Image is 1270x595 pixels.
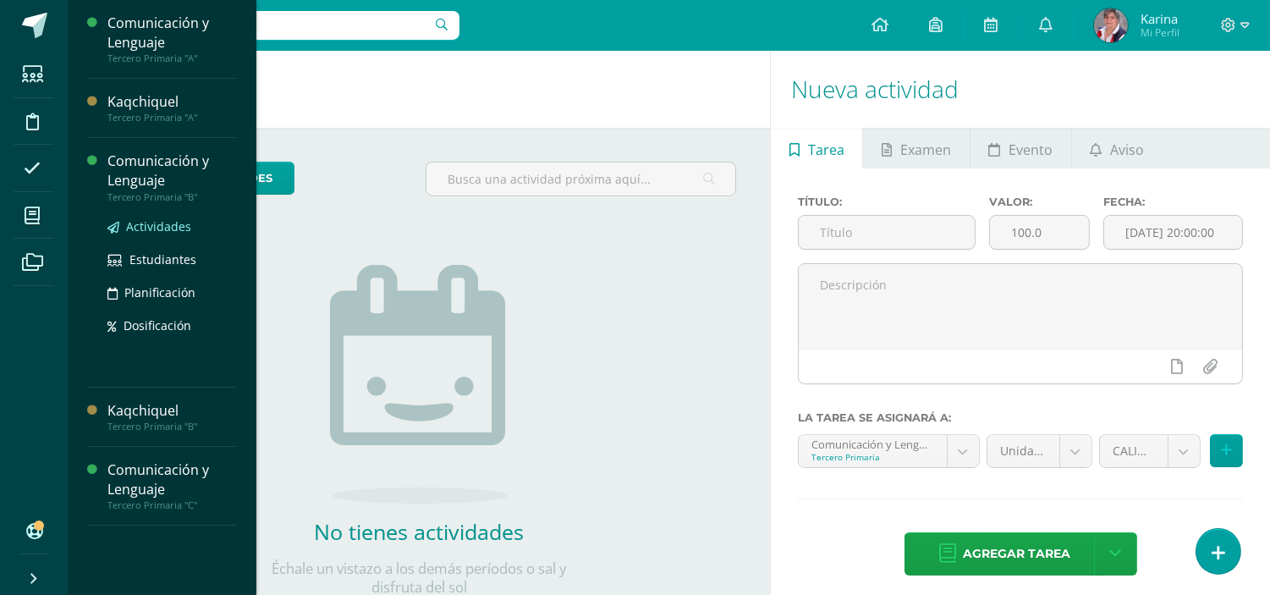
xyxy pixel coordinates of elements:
[124,284,195,300] span: Planificación
[989,196,1090,208] label: Valor:
[811,451,933,463] div: Tercero Primaria
[107,52,236,64] div: Tercero Primaria "A"
[250,517,588,546] h2: No tienes actividades
[124,317,191,333] span: Dosificación
[107,460,236,511] a: Comunicación y LenguajeTercero Primaria "C"
[1141,25,1179,40] span: Mi Perfil
[107,92,236,112] div: Kaqchiquel
[107,499,236,511] div: Tercero Primaria "C"
[107,283,236,302] a: Planificación
[1113,435,1155,467] span: CALIGRAFÍA (5.0%)
[1100,435,1200,467] a: CALIGRAFÍA (5.0%)
[1110,129,1144,170] span: Aviso
[1000,435,1047,467] span: Unidad 4
[107,92,236,124] a: KaqchiquelTercero Primaria "A"
[1009,129,1053,170] span: Evento
[129,251,196,267] span: Estudiantes
[990,216,1089,249] input: Puntos máximos
[771,128,862,168] a: Tarea
[107,460,236,499] div: Comunicación y Lenguaje
[811,435,933,451] div: Comunicación y Lenguaje 'A'
[791,51,1250,128] h1: Nueva actividad
[107,152,236,190] div: Comunicación y Lenguaje
[107,250,236,269] a: Estudiantes
[107,14,236,52] div: Comunicación y Lenguaje
[107,112,236,124] div: Tercero Primaria "A"
[107,14,236,64] a: Comunicación y LenguajeTercero Primaria "A"
[970,128,1071,168] a: Evento
[863,128,969,168] a: Examen
[79,11,459,40] input: Busca un usuario...
[963,533,1070,575] span: Agregar tarea
[1103,196,1243,208] label: Fecha:
[107,316,236,335] a: Dosificación
[1072,128,1163,168] a: Aviso
[107,217,236,236] a: Actividades
[808,129,844,170] span: Tarea
[107,191,236,203] div: Tercero Primaria "B"
[126,218,191,234] span: Actividades
[107,421,236,432] div: Tercero Primaria "B"
[798,411,1243,424] label: La tarea se asignará a:
[88,51,750,128] h1: Actividades
[330,265,508,504] img: no_activities.png
[1094,8,1128,42] img: de0b392ea95cf163f11ecc40b2d2a7f9.png
[107,401,236,421] div: Kaqchiquel
[107,401,236,432] a: KaqchiquelTercero Primaria "B"
[799,216,975,249] input: Título
[1141,10,1179,27] span: Karina
[426,163,735,196] input: Busca una actividad próxima aquí...
[1104,216,1242,249] input: Fecha de entrega
[798,196,976,208] label: Título:
[987,435,1091,467] a: Unidad 4
[799,435,978,467] a: Comunicación y Lenguaje 'A'Tercero Primaria
[900,129,951,170] span: Examen
[107,152,236,202] a: Comunicación y LenguajeTercero Primaria "B"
